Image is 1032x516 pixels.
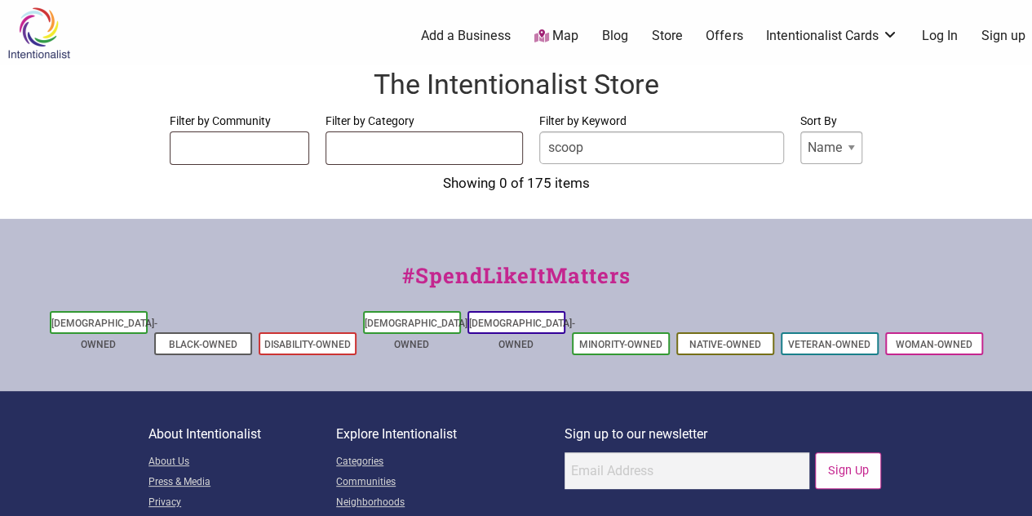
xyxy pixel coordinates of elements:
a: Black-Owned [169,339,237,350]
label: Sort By [800,111,862,131]
a: Categories [336,452,565,473]
div: Showing 0 of 175 items [16,173,1016,194]
a: Neighborhoods [336,493,565,514]
p: Sign up to our newsletter [565,424,884,445]
input: Sign Up [815,452,881,489]
a: Log In [922,27,958,45]
a: [DEMOGRAPHIC_DATA]-Owned [469,318,575,350]
input: at least 3 characters [539,131,784,164]
a: Disability-Owned [264,339,351,350]
a: Blog [602,27,628,45]
a: Minority-Owned [579,339,662,350]
a: Press & Media [148,473,336,493]
a: Communities [336,473,565,493]
a: Map [534,27,578,46]
p: About Intentionalist [148,424,336,445]
a: [DEMOGRAPHIC_DATA]-Owned [51,318,157,350]
p: Explore Intentionalist [336,424,565,445]
input: Email Address [565,452,809,489]
label: Filter by Keyword [539,111,784,131]
a: Intentionalist Cards [766,27,898,45]
a: Store [651,27,682,45]
a: Privacy [148,493,336,514]
a: About Us [148,452,336,473]
a: Veteran-Owned [788,339,870,350]
a: Native-Owned [689,339,761,350]
h1: The Intentionalist Store [16,65,1016,105]
label: Filter by Category [326,111,523,131]
a: Sign up [981,27,1025,45]
a: Woman-Owned [896,339,972,350]
label: Filter by Community [170,111,309,131]
a: Offers [706,27,742,45]
a: [DEMOGRAPHIC_DATA]-Owned [365,318,471,350]
a: Add a Business [421,27,511,45]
